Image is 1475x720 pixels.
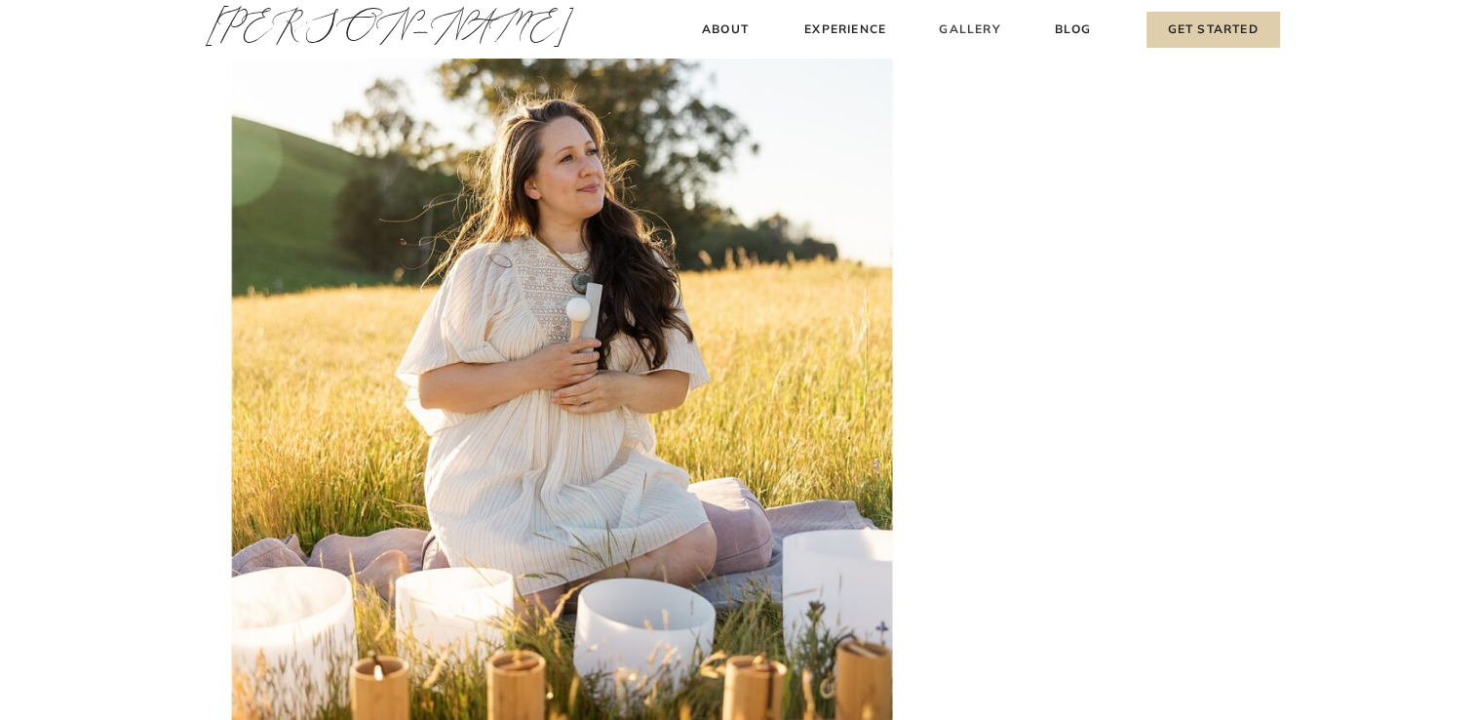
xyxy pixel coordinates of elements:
[1051,20,1096,40] a: Blog
[697,20,755,40] a: About
[938,20,1003,40] a: Gallery
[1146,12,1280,48] a: Get Started
[802,20,889,40] a: Experience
